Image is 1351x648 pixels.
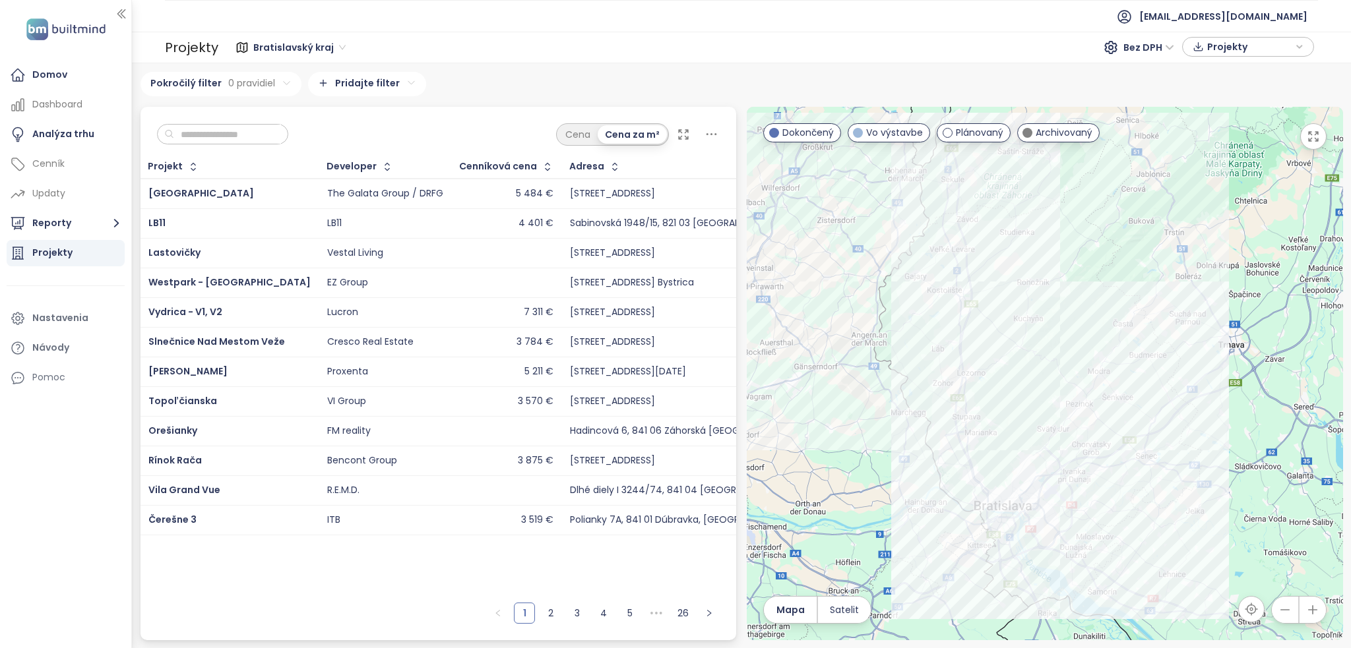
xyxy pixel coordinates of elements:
div: Cresco Real Estate [327,336,414,348]
span: left [494,609,502,617]
a: Orešianky [148,424,197,437]
a: LB11 [148,216,166,229]
a: Domov [7,62,125,88]
div: Polianky 7A, 841 01 Dúbravka, [GEOGRAPHIC_DATA] [570,514,800,526]
div: Cenníková cena [459,162,537,171]
a: 4 [594,603,613,623]
div: FM reality [327,425,371,437]
div: Projekty [32,245,73,261]
a: Analýza trhu [7,121,125,148]
div: [STREET_ADDRESS] [570,336,655,348]
a: 26 [673,603,693,623]
div: [STREET_ADDRESS] [570,247,655,259]
div: Pomoc [7,365,125,391]
button: left [487,603,509,624]
span: Plánovaný [956,125,1003,140]
div: Návody [32,339,69,356]
a: Rínok Rača [148,454,202,467]
div: ITB [327,514,340,526]
li: Predchádzajúca strana [487,603,509,624]
a: Nastavenia [7,305,125,332]
div: The Galata Group / DRFG [327,188,443,200]
div: 7 311 € [524,307,553,318]
div: Analýza trhu [32,126,94,142]
div: Adresa [569,162,604,171]
div: Updaty [32,185,65,202]
div: Proxenta [327,366,368,378]
a: Westpark - [GEOGRAPHIC_DATA] [148,276,311,289]
a: Vila Grand Vue [148,483,220,496]
span: Projekty [1207,37,1292,57]
span: Bez DPH [1123,38,1174,57]
img: logo [22,16,110,43]
span: Čerešne 3 [148,513,197,526]
button: Satelit [818,597,871,623]
li: 5 [619,603,641,624]
div: [STREET_ADDRESS][DATE] [570,366,686,378]
a: Cenník [7,151,125,177]
div: 5 484 € [516,188,553,200]
li: Nasledujúcich 5 strán [646,603,667,624]
a: 2 [541,603,561,623]
div: 3 570 € [518,396,553,407]
div: Pridajte filter [308,72,426,96]
a: Slnečnice Nad Mestom Veže [148,335,285,348]
div: Projekty [165,34,218,61]
span: Vo výstavbe [866,125,923,140]
span: Archivovaný [1036,125,1092,140]
div: [STREET_ADDRESS] [570,396,655,407]
div: Cena za m² [598,125,667,144]
div: button [1189,37,1307,57]
a: Vydrica - V1, V2 [148,305,222,318]
div: R.E.M.D. [327,485,360,496]
span: right [705,609,713,617]
div: Developer [327,162,377,171]
span: Dokončený [782,125,834,140]
a: [PERSON_NAME] [148,365,228,378]
span: 0 pravidiel [228,76,275,90]
li: 2 [540,603,561,624]
span: ••• [646,603,667,624]
li: Nasledujúca strana [699,603,720,624]
li: 4 [593,603,614,624]
div: Cenník [32,156,65,172]
div: Pomoc [32,369,65,386]
div: Cena [558,125,598,144]
div: 4 401 € [518,218,553,229]
div: Lucron [327,307,358,318]
li: 26 [672,603,693,624]
button: right [699,603,720,624]
a: [GEOGRAPHIC_DATA] [148,187,254,200]
div: Domov [32,67,67,83]
div: Vestal Living [327,247,383,259]
div: EZ Group [327,277,368,289]
span: Bratislavský kraj [253,38,346,57]
div: 3 784 € [517,336,553,348]
div: LB11 [327,218,342,229]
a: 5 [620,603,640,623]
div: Hadincová 6, 841 06 Záhorská [GEOGRAPHIC_DATA], [GEOGRAPHIC_DATA] [570,425,907,437]
span: [EMAIL_ADDRESS][DOMAIN_NAME] [1139,1,1307,32]
div: VI Group [327,396,366,407]
div: [STREET_ADDRESS] [570,455,655,467]
a: Topoľčianska [148,394,217,407]
div: Projekt [148,162,183,171]
div: [STREET_ADDRESS] Bystrica [570,277,694,289]
div: 3 519 € [521,514,553,526]
li: 1 [514,603,535,624]
div: Bencont Group [327,455,397,467]
span: Satelit [830,603,859,617]
div: [STREET_ADDRESS] [570,188,655,200]
a: Lastovičky [148,246,201,259]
